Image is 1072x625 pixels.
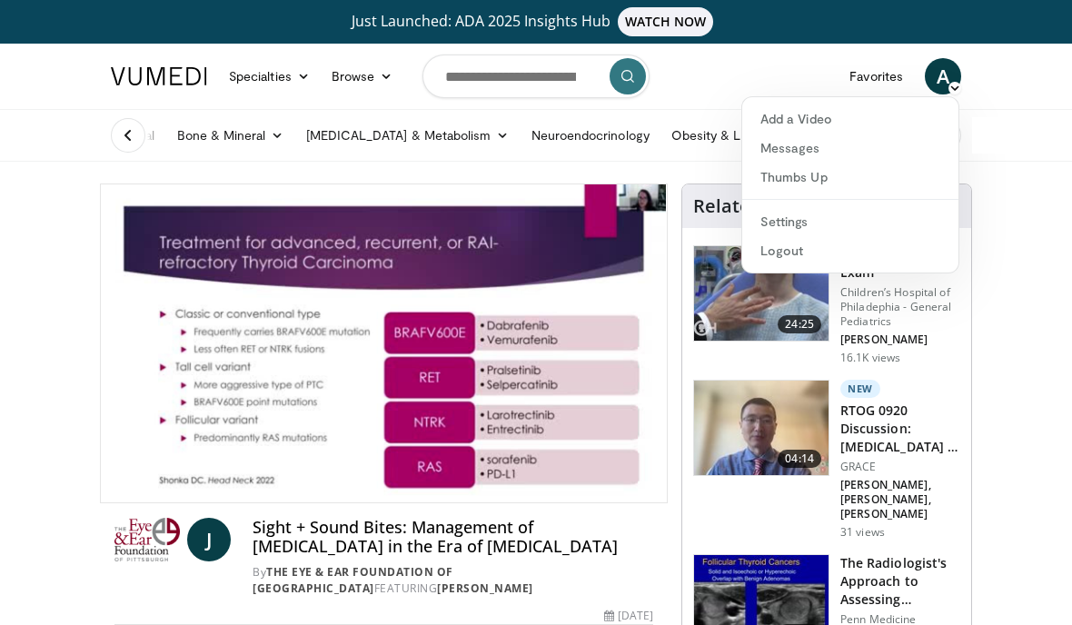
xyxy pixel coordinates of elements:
a: Add a Video [742,104,958,134]
a: J [187,518,231,561]
h3: RTOG 0920 Discussion: [MEDICAL_DATA] + Radiation in Intermediate-Risk H&N… [840,402,960,456]
p: [PERSON_NAME] [840,332,960,347]
a: 04:14 New RTOG 0920 Discussion: [MEDICAL_DATA] + Radiation in Intermediate-Risk H&N… GRACE [PERSO... [693,380,960,540]
div: A [741,96,959,273]
span: 04:14 [778,450,821,468]
p: GRACE [840,460,960,474]
img: 006fd91f-89fb-445a-a939-ffe898e241ab.150x105_q85_crop-smart_upscale.jpg [694,381,829,475]
a: Messages [742,134,958,163]
a: Thumbs Up [742,163,958,192]
a: Logout [742,236,958,265]
a: Neuroendocrinology [521,117,660,154]
a: [PERSON_NAME] [437,580,533,596]
a: Bone & Mineral [166,117,295,154]
a: 24:25 Thyroid Pediatric Exam Children’s Hospital of Philadephia - General Pediatrics [PERSON_NAME... [693,245,960,365]
h4: Related Videos [693,195,824,217]
a: Browse [321,58,404,94]
p: 16.1K views [840,351,900,365]
p: [PERSON_NAME], [PERSON_NAME], [PERSON_NAME] [840,478,960,521]
a: Specialties [218,58,321,94]
a: Obesity & Lipids [660,117,797,154]
a: A [925,58,961,94]
h3: The Radiologist's Approach to Assessing [MEDICAL_DATA] Risk of Thyroid Nodul… [840,554,960,609]
p: New [840,380,880,398]
p: 31 views [840,525,885,540]
img: VuMedi Logo [111,67,207,85]
input: Search topics, interventions [422,55,650,98]
span: 24:25 [778,315,821,333]
a: Just Launched: ADA 2025 Insights HubWATCH NOW [100,7,972,36]
a: The Eye & Ear Foundation of [GEOGRAPHIC_DATA] [253,564,453,596]
span: WATCH NOW [618,7,714,36]
div: [DATE] [604,608,653,624]
p: Children’s Hospital of Philadephia - General Pediatrics [840,285,960,329]
img: The Eye & Ear Foundation of Pittsburgh [114,518,180,561]
video-js: Video Player [101,184,667,502]
div: By FEATURING [253,564,653,597]
a: Settings [742,207,958,236]
a: Favorites [839,58,914,94]
h4: Sight + Sound Bites: Management of [MEDICAL_DATA] in the Era of [MEDICAL_DATA] [253,518,653,557]
a: [MEDICAL_DATA] & Metabolism [295,117,521,154]
img: 576742cb-950f-47b1-b49b-8023242b3cfa.150x105_q85_crop-smart_upscale.jpg [694,246,829,341]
